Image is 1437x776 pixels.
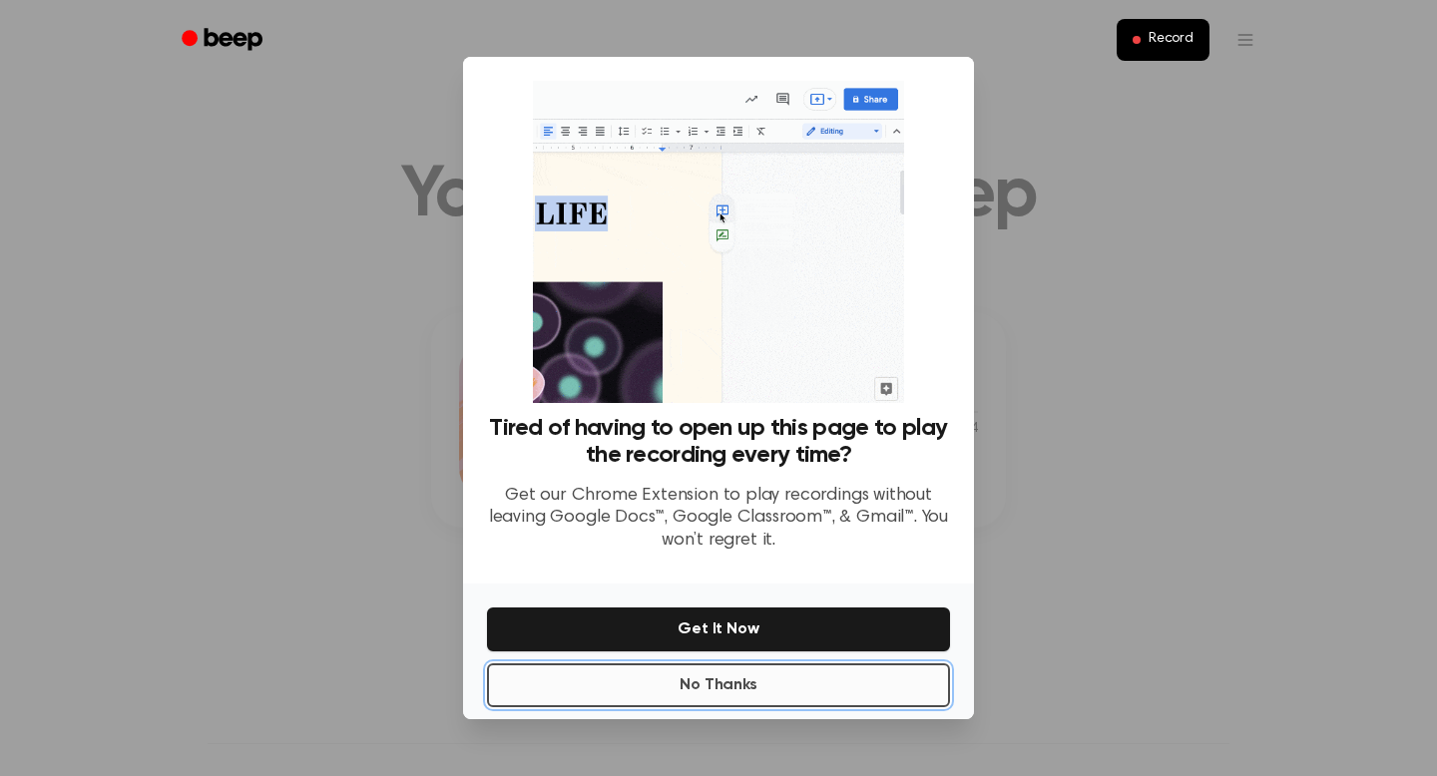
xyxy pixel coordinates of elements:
span: Record [1149,31,1194,49]
button: Open menu [1221,16,1269,64]
a: Beep [168,21,280,60]
button: No Thanks [487,663,950,707]
button: Record [1117,19,1209,61]
img: Beep extension in action [533,81,903,403]
h3: Tired of having to open up this page to play the recording every time? [487,415,950,469]
p: Get our Chrome Extension to play recordings without leaving Google Docs™, Google Classroom™, & Gm... [487,485,950,553]
button: Get It Now [487,607,950,651]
